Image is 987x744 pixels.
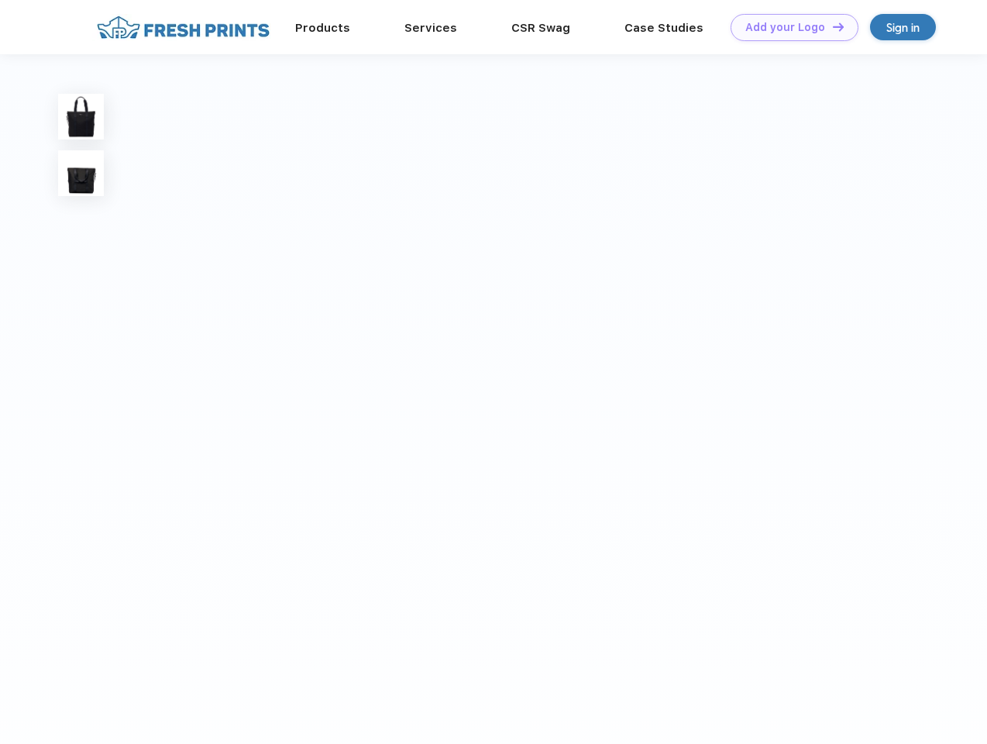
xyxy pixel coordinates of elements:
img: func=resize&h=100 [58,94,104,139]
img: fo%20logo%202.webp [92,14,274,41]
div: Sign in [886,19,920,36]
div: Add your Logo [745,21,825,34]
a: Sign in [870,14,936,40]
a: Products [295,21,350,35]
img: DT [833,22,844,31]
img: func=resize&h=100 [58,150,104,196]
